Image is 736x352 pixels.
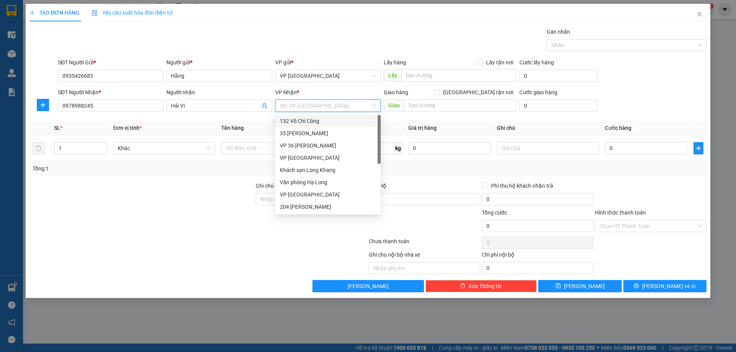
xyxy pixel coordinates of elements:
[595,210,646,216] label: Hình thức thanh toán
[261,103,268,109] span: user-add
[519,59,554,65] label: Cước lấy hàng
[694,145,703,151] span: plus
[275,139,381,152] div: VP 36 Hồng Tiến
[634,283,639,289] span: printer
[280,190,376,199] div: VP [GEOGRAPHIC_DATA]
[488,182,556,190] span: Phí thu hộ khách nhận trả
[468,282,502,290] span: Xóa Thông tin
[384,89,408,95] span: Giao hàng
[369,183,386,189] span: Thu Hộ
[118,142,210,154] span: Khác
[275,176,381,188] div: Văn phòng Hạ Long
[623,280,706,292] button: printer[PERSON_NAME] và In
[697,11,703,17] span: close
[256,183,298,189] label: Ghi chú đơn hàng
[58,58,163,67] div: SĐT Người Gửi
[280,178,376,187] div: Văn phòng Hạ Long
[482,250,593,262] div: Chi phí nội bộ
[275,89,297,95] span: VP Nhận
[384,69,401,82] span: Lấy
[92,10,98,16] img: icon
[54,125,60,131] span: SL
[519,89,557,95] label: Cước giao hàng
[33,164,284,173] div: Tổng: 1
[689,4,710,25] button: Close
[348,282,389,290] span: [PERSON_NAME]
[275,115,381,127] div: 132 Võ Chí Công
[497,142,599,154] input: Ghi Chú
[221,142,323,154] input: VD: Bàn, Ghế
[483,58,516,67] span: Lấy tận nơi
[538,280,621,292] button: save[PERSON_NAME]
[547,29,570,35] label: Gán nhãn
[280,166,376,174] div: Khách sạn Long Khang
[519,100,598,112] input: Cước giao hàng
[275,164,381,176] div: Khách sạn Long Khang
[408,142,491,154] input: 0
[256,193,367,205] input: Ghi chú đơn hàng
[280,154,376,162] div: VP [GEOGRAPHIC_DATA]
[280,141,376,150] div: VP 36 [PERSON_NAME]
[519,70,598,82] input: Cước lấy hàng
[275,152,381,164] div: VP Quảng Bình
[384,99,404,111] span: Giao
[275,201,381,213] div: 204 Trần Quang Khải
[275,127,381,139] div: 35 Trần Phú
[30,10,79,16] span: TẠO ĐƠN HÀNG
[58,88,163,97] div: SĐT Người Nhận
[605,125,631,131] span: Cước hàng
[460,283,465,289] span: delete
[369,250,480,262] div: Ghi chú nội bộ nhà xe
[221,125,244,131] span: Tên hàng
[642,282,696,290] span: [PERSON_NAME] và In
[275,58,381,67] div: VP gửi
[37,102,49,108] span: plus
[280,129,376,138] div: 35 [PERSON_NAME]
[92,10,172,16] span: Yêu cầu xuất hóa đơn điện tử
[30,10,35,15] span: plus
[312,280,424,292] button: [PERSON_NAME]
[280,203,376,211] div: 204 [PERSON_NAME]
[384,59,406,65] span: Lấy hàng
[166,88,272,97] div: Người nhận
[166,58,272,67] div: Người gửi
[280,117,376,125] div: 132 Võ Chí Công
[368,237,481,250] div: Chưa thanh toán
[693,142,703,154] button: plus
[33,142,45,154] button: delete
[37,99,49,111] button: plus
[113,125,142,131] span: Đơn vị tính
[440,88,516,97] span: [GEOGRAPHIC_DATA] tận nơi
[482,210,507,216] span: Tổng cước
[401,69,516,82] input: Dọc đường
[404,99,516,111] input: Dọc đường
[564,282,605,290] span: [PERSON_NAME]
[494,121,602,136] th: Ghi chú
[408,125,437,131] span: Giá trị hàng
[275,188,381,201] div: VP Đà Nẵng
[555,283,561,289] span: save
[280,70,376,82] span: VP Đà Nẵng
[369,262,480,274] input: Nhập ghi chú
[426,280,537,292] button: deleteXóa Thông tin
[394,142,402,154] span: kg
